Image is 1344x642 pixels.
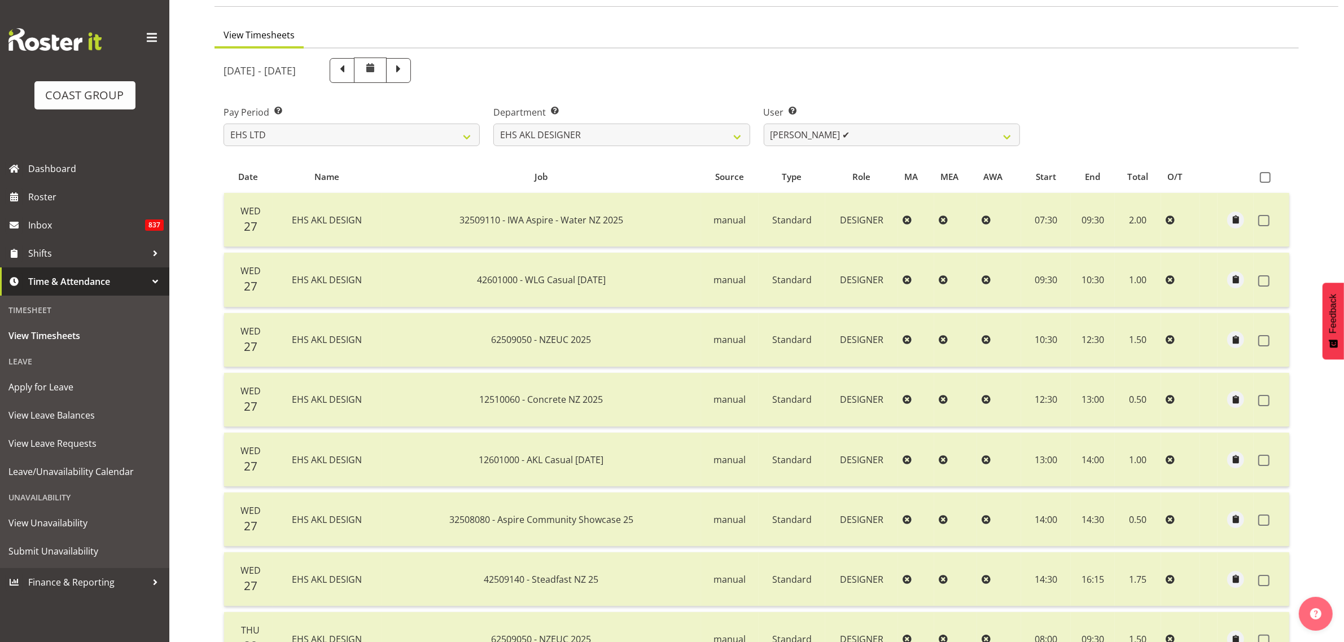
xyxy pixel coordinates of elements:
span: Wed [240,385,261,397]
td: 16:15 [1071,552,1114,606]
div: Name [279,170,375,183]
span: manual [713,393,746,406]
div: Role [832,170,892,183]
span: Time & Attendance [28,273,147,290]
span: EHS AKL DESIGN [292,454,362,466]
span: 62509050 - NZEUC 2025 [491,333,591,346]
span: View Unavailability [8,515,161,531]
td: 09:30 [1021,253,1071,307]
td: 0.50 [1115,493,1162,547]
span: 27 [244,578,257,593]
td: 10:30 [1021,313,1071,367]
td: 07:30 [1021,193,1071,247]
span: 42509140 - Steadfast NZ 25 [484,573,598,586]
span: 27 [244,518,257,534]
div: Job [388,170,694,183]
div: Start [1028,170,1065,183]
span: 12510060 - Concrete NZ 2025 [479,393,603,406]
td: 1.00 [1115,433,1162,487]
td: 14:30 [1071,493,1114,547]
div: Type [765,170,819,183]
span: EHS AKL DESIGN [292,274,362,286]
td: Standard [759,433,826,487]
a: View Unavailability [3,509,167,537]
a: Leave/Unavailability Calendar [3,458,167,486]
span: EHS AKL DESIGN [292,573,362,586]
span: 32508080 - Aspire Community Showcase 25 [449,513,633,526]
span: Wed [240,205,261,217]
span: manual [713,333,746,346]
td: Standard [759,253,826,307]
span: manual [713,274,746,286]
span: Wed [240,325,261,337]
div: AWA [983,170,1015,183]
span: Wed [240,445,261,457]
span: manual [713,454,746,466]
span: Wed [240,564,261,577]
div: O/T [1168,170,1194,183]
span: 27 [244,218,257,234]
div: Date [230,170,266,183]
span: 12601000 - AKL Casual [DATE] [479,454,603,466]
a: Apply for Leave [3,373,167,401]
button: Feedback - Show survey [1323,283,1344,359]
a: View Timesheets [3,322,167,350]
div: Leave [3,350,167,373]
label: Pay Period [224,105,480,119]
span: 27 [244,398,257,414]
span: Shifts [28,245,147,262]
td: Standard [759,552,826,606]
a: View Leave Requests [3,429,167,458]
div: Timesheet [3,298,167,322]
div: MEA [941,170,971,183]
span: EHS AKL DESIGN [292,513,362,526]
span: DESIGNER [840,454,883,466]
span: 27 [244,458,257,474]
img: Rosterit website logo [8,28,102,51]
span: EHS AKL DESIGN [292,333,362,346]
span: 837 [145,219,164,231]
div: Source [707,170,752,183]
span: DESIGNER [840,573,883,586]
td: 2.00 [1115,193,1162,247]
div: Unavailability [3,486,167,509]
h5: [DATE] - [DATE] [224,64,296,77]
div: End [1078,170,1109,183]
span: DESIGNER [840,214,883,226]
span: Wed [240,265,261,277]
label: Department [493,105,750,119]
span: View Timesheets [8,327,161,344]
td: 1.00 [1115,253,1162,307]
td: 14:00 [1021,493,1071,547]
span: Leave/Unavailability Calendar [8,463,161,480]
td: 1.50 [1115,313,1162,367]
span: Apply for Leave [8,379,161,395]
span: manual [713,513,746,526]
td: 13:00 [1071,373,1114,427]
span: 32509110 - IWA Aspire - Water NZ 2025 [459,214,623,226]
span: DESIGNER [840,393,883,406]
td: 09:30 [1071,193,1114,247]
span: Roster [28,188,164,205]
td: 10:30 [1071,253,1114,307]
span: Dashboard [28,160,164,177]
div: Total [1121,170,1155,183]
span: View Leave Balances [8,407,161,424]
span: View Leave Requests [8,435,161,452]
a: View Leave Balances [3,401,167,429]
span: Wed [240,504,261,517]
span: Feedback [1328,294,1338,333]
div: MA [904,170,928,183]
span: EHS AKL DESIGN [292,393,362,406]
span: Finance & Reporting [28,574,147,591]
span: View Timesheets [224,28,295,42]
span: 27 [244,278,257,294]
span: 42601000 - WLG Casual [DATE] [477,274,606,286]
span: DESIGNER [840,333,883,346]
td: Standard [759,193,826,247]
td: 14:30 [1021,552,1071,606]
td: 0.50 [1115,373,1162,427]
td: 14:00 [1071,433,1114,487]
span: EHS AKL DESIGN [292,214,362,226]
span: manual [713,214,746,226]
